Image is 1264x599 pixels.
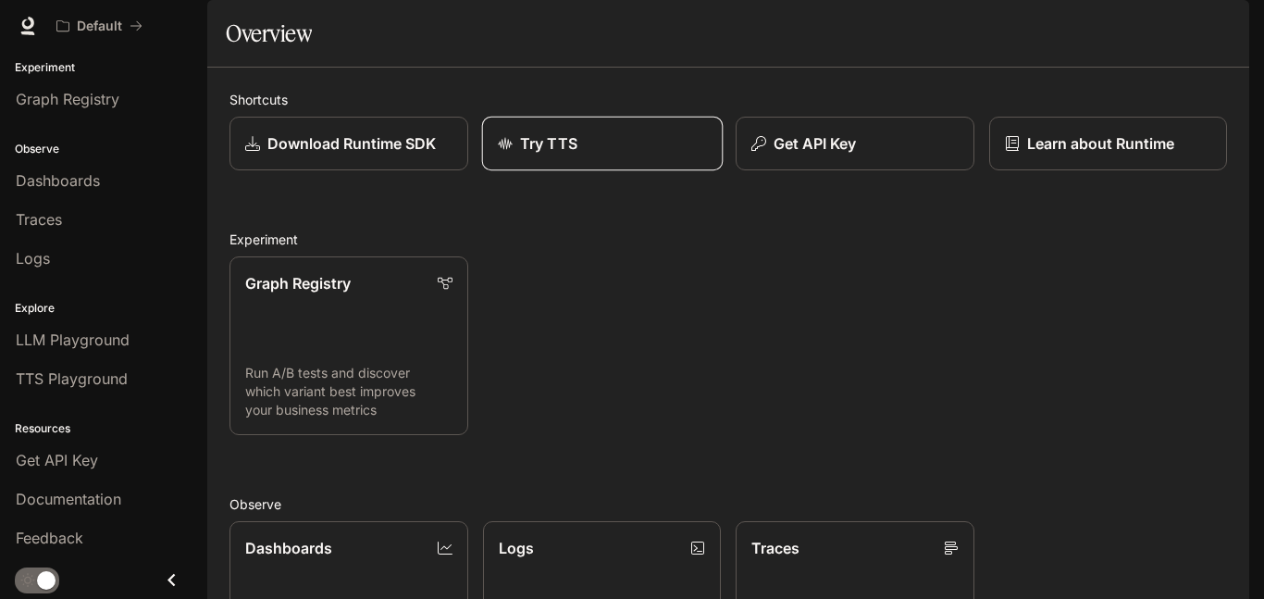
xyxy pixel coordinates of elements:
[499,537,534,559] p: Logs
[229,90,1227,109] h2: Shortcuts
[520,132,577,155] p: Try TTS
[1027,132,1174,155] p: Learn about Runtime
[774,132,856,155] p: Get API Key
[481,117,722,171] a: Try TTS
[751,537,799,559] p: Traces
[229,117,468,170] a: Download Runtime SDK
[229,230,1227,249] h2: Experiment
[229,256,468,435] a: Graph RegistryRun A/B tests and discover which variant best improves your business metrics
[48,7,151,44] button: All workspaces
[245,272,351,294] p: Graph Registry
[77,19,122,34] p: Default
[226,15,312,52] h1: Overview
[267,132,436,155] p: Download Runtime SDK
[229,494,1227,514] h2: Observe
[245,537,332,559] p: Dashboards
[245,364,452,419] p: Run A/B tests and discover which variant best improves your business metrics
[989,117,1228,170] a: Learn about Runtime
[736,117,974,170] button: Get API Key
